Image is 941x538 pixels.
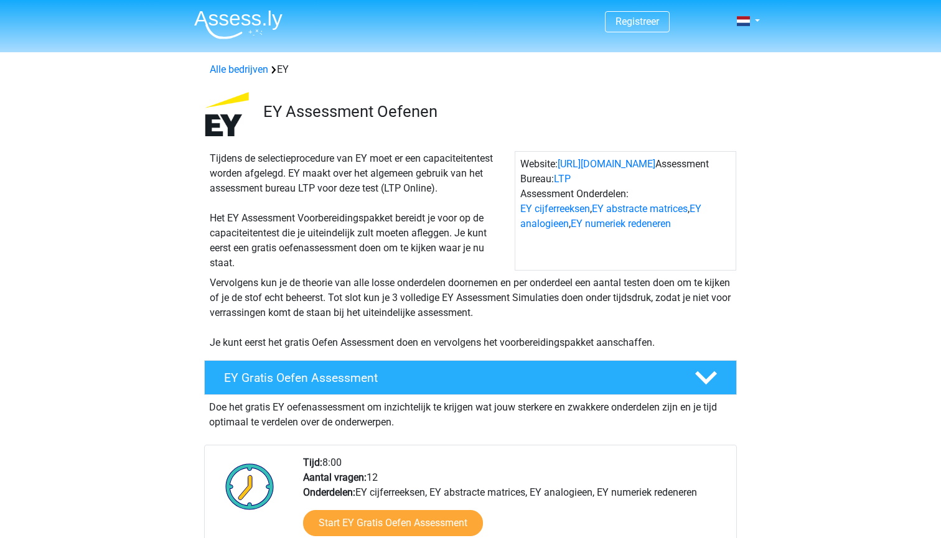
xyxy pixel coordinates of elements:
div: Doe het gratis EY oefenassessment om inzichtelijk te krijgen wat jouw sterkere en zwakkere onderd... [204,395,737,430]
a: LTP [554,173,571,185]
img: Klok [218,455,281,517]
a: Registreer [616,16,659,27]
h3: EY Assessment Oefenen [263,102,727,121]
a: Alle bedrijven [210,63,268,75]
b: Tijd: [303,457,322,468]
h4: EY Gratis Oefen Assessment [224,371,675,385]
a: [URL][DOMAIN_NAME] [558,158,655,170]
a: EY numeriek redeneren [571,218,671,230]
a: EY abstracte matrices [592,203,688,215]
div: Vervolgens kun je de theorie van alle losse onderdelen doornemen en per onderdeel een aantal test... [205,276,736,350]
img: Assessly [194,10,283,39]
div: Tijdens de selectieprocedure van EY moet er een capaciteitentest worden afgelegd. EY maakt over h... [205,151,515,271]
div: Website: Assessment Bureau: Assessment Onderdelen: , , , [515,151,736,271]
div: EY [205,62,736,77]
a: EY Gratis Oefen Assessment [199,360,742,395]
b: Onderdelen: [303,486,355,498]
b: Aantal vragen: [303,471,367,483]
a: Start EY Gratis Oefen Assessment [303,510,483,536]
a: EY cijferreeksen [520,203,590,215]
